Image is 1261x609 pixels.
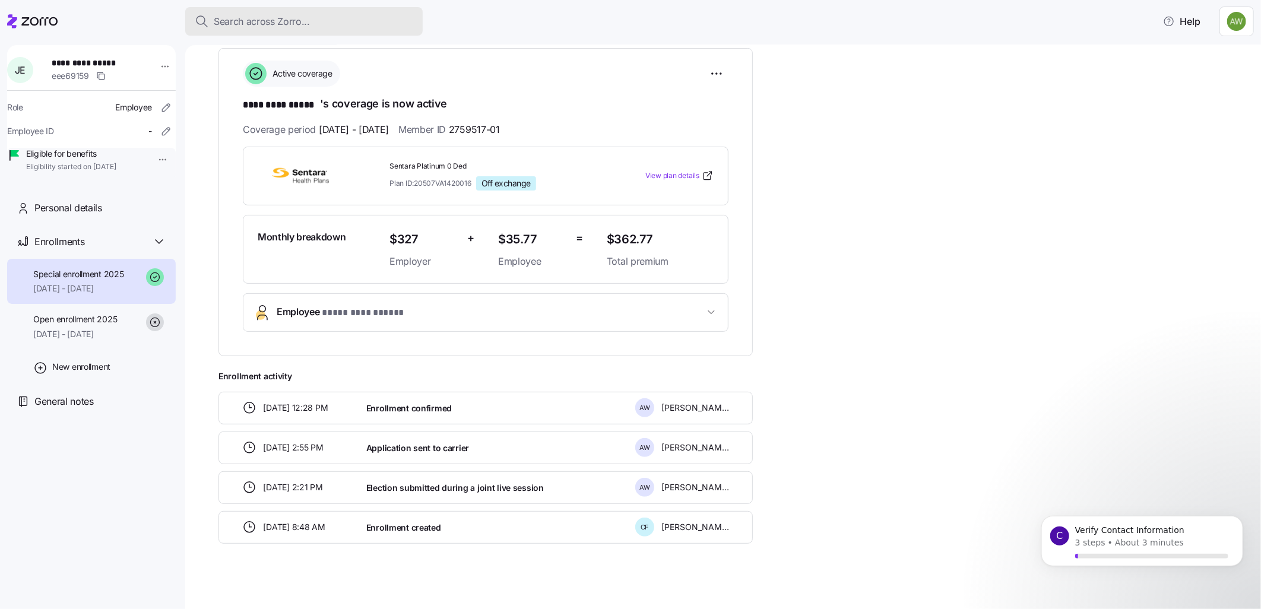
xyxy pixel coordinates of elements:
[52,70,89,82] span: eee69159
[264,402,328,414] span: [DATE] 12:28 PM
[115,101,152,113] span: Employee
[34,201,102,215] span: Personal details
[52,361,110,373] span: New enrollment
[389,161,597,172] span: Sentara Platinum 0 Ded
[641,524,649,531] span: C F
[639,405,650,411] span: A W
[269,68,332,80] span: Active coverage
[389,178,471,188] span: Plan ID: 20507VA1420016
[33,283,124,294] span: [DATE] - [DATE]
[243,96,728,113] h1: 's coverage is now active
[449,122,500,137] span: 2759517-01
[398,122,500,137] span: Member ID
[366,402,452,414] span: Enrollment confirmed
[576,230,583,247] span: =
[33,268,124,280] span: Special enrollment 2025
[264,481,323,493] span: [DATE] 2:21 PM
[366,522,441,534] span: Enrollment created
[639,484,650,491] span: A W
[33,328,117,340] span: [DATE] - [DATE]
[1163,14,1200,28] span: Help
[661,481,729,493] span: [PERSON_NAME]
[218,370,753,382] span: Enrollment activity
[185,7,423,36] button: Search across Zorro...
[389,254,458,269] span: Employer
[258,162,343,189] img: Sentara Health Plans
[264,521,325,533] span: [DATE] 8:48 AM
[1227,12,1246,31] img: 187a7125535df60c6aafd4bbd4ff0edb
[258,230,346,245] span: Monthly breakdown
[1154,9,1210,33] button: Help
[34,394,94,409] span: General notes
[7,125,54,137] span: Employee ID
[645,170,699,182] span: View plan details
[214,14,310,29] span: Search across Zorro...
[1024,502,1261,603] iframe: Intercom notifications message
[498,254,566,269] span: Employee
[148,125,152,137] span: -
[26,148,116,160] span: Eligible for benefits
[661,442,729,453] span: [PERSON_NAME]
[661,402,729,414] span: [PERSON_NAME]
[277,304,404,321] span: Employee
[26,162,116,172] span: Eligibility started on [DATE]
[661,521,729,533] span: [PERSON_NAME]
[389,230,458,249] span: $327
[15,65,26,75] span: J E
[607,230,714,249] span: $362.77
[467,230,474,247] span: +
[243,122,389,137] span: Coverage period
[481,178,531,189] span: Off exchange
[34,234,84,249] span: Enrollments
[7,101,23,113] span: Role
[366,482,544,494] span: Election submitted during a joint live session
[366,442,469,454] span: Application sent to carrier
[645,170,714,182] a: View plan details
[607,254,714,269] span: Total premium
[498,230,566,249] span: $35.77
[639,445,650,451] span: A W
[264,442,324,453] span: [DATE] 2:55 PM
[33,313,117,325] span: Open enrollment 2025
[319,122,389,137] span: [DATE] - [DATE]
